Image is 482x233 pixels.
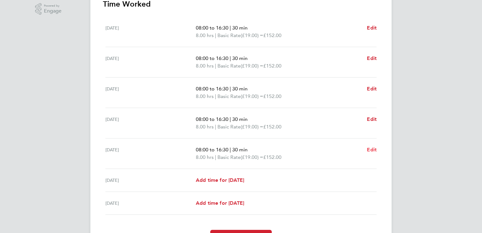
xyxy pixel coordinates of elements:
span: 8.00 hrs [196,124,214,130]
span: (£19.00) = [241,124,263,130]
span: Basic Rate [217,62,241,70]
span: Add time for [DATE] [196,200,244,206]
span: 8.00 hrs [196,32,214,38]
a: Edit [367,146,377,154]
a: Edit [367,55,377,62]
div: [DATE] [105,85,196,100]
span: 08:00 to 16:30 [196,86,228,92]
span: | [230,55,231,61]
span: £152.00 [263,63,281,69]
span: Powered by [44,3,62,8]
span: 8.00 hrs [196,154,214,160]
div: [DATE] [105,199,196,207]
span: (£19.00) = [241,32,263,38]
span: Engage [44,8,62,14]
span: 08:00 to 16:30 [196,116,228,122]
div: [DATE] [105,116,196,131]
span: 30 min [232,86,248,92]
span: £152.00 [263,154,281,160]
div: [DATE] [105,176,196,184]
span: 08:00 to 16:30 [196,25,228,31]
span: Edit [367,86,377,92]
span: | [215,124,216,130]
div: [DATE] [105,146,196,161]
a: Powered byEngage [35,3,62,15]
span: (£19.00) = [241,154,263,160]
span: | [215,63,216,69]
span: | [215,32,216,38]
span: Edit [367,55,377,61]
span: 30 min [232,25,248,31]
span: | [230,147,231,153]
a: Edit [367,24,377,32]
a: Add time for [DATE] [196,199,244,207]
span: Basic Rate [217,123,241,131]
span: | [215,93,216,99]
span: £152.00 [263,124,281,130]
span: Edit [367,147,377,153]
span: Edit [367,25,377,31]
span: 8.00 hrs [196,63,214,69]
span: £152.00 [263,93,281,99]
span: 08:00 to 16:30 [196,147,228,153]
span: 8.00 hrs [196,93,214,99]
span: | [230,86,231,92]
div: [DATE] [105,55,196,70]
span: Add time for [DATE] [196,177,244,183]
span: (£19.00) = [241,93,263,99]
span: 30 min [232,55,248,61]
span: | [230,116,231,122]
a: Add time for [DATE] [196,176,244,184]
a: Edit [367,85,377,93]
div: [DATE] [105,24,196,39]
span: 30 min [232,116,248,122]
span: 08:00 to 16:30 [196,55,228,61]
span: (£19.00) = [241,63,263,69]
span: | [215,154,216,160]
span: | [230,25,231,31]
span: Edit [367,116,377,122]
span: 30 min [232,147,248,153]
span: Basic Rate [217,154,241,161]
span: Basic Rate [217,93,241,100]
a: Edit [367,116,377,123]
span: £152.00 [263,32,281,38]
span: Basic Rate [217,32,241,39]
